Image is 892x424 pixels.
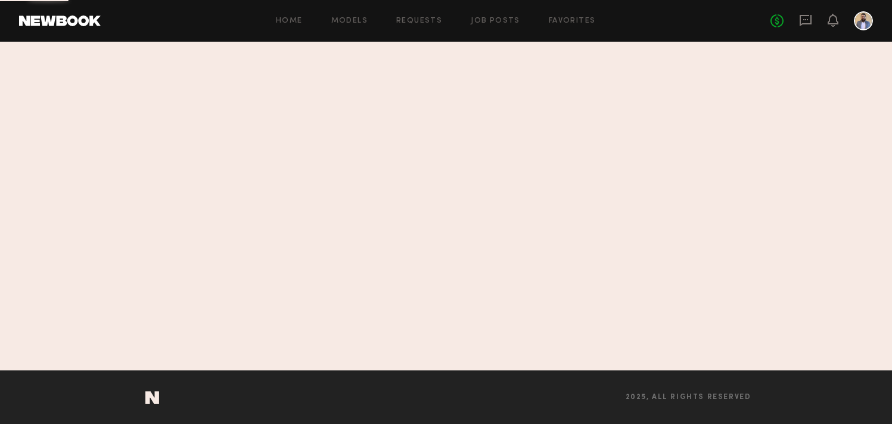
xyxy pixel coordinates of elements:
a: Models [331,17,368,25]
a: Job Posts [471,17,520,25]
a: Favorites [549,17,596,25]
a: Home [276,17,303,25]
span: 2025, all rights reserved [626,394,751,401]
a: Requests [396,17,442,25]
